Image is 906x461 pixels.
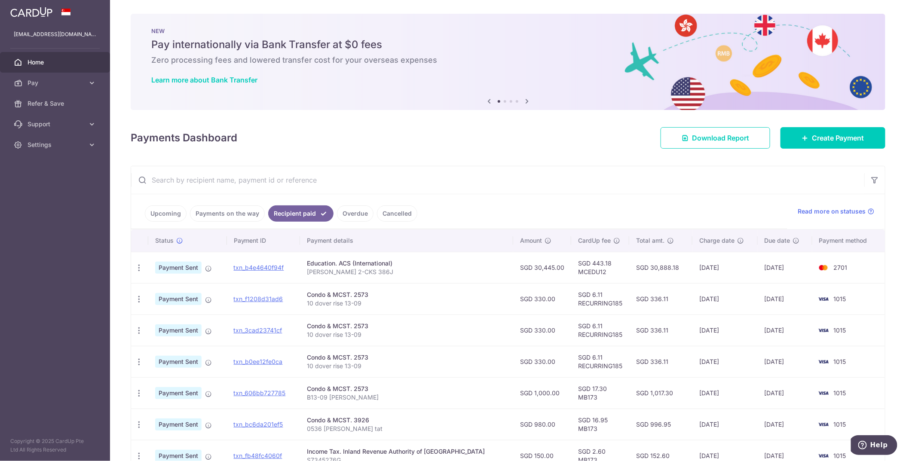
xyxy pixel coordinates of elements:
[307,385,507,393] div: Condo & MCST. 2573
[307,447,507,456] div: Income Tax. Inland Revenue Authority of [GEOGRAPHIC_DATA]
[151,38,865,52] h5: Pay internationally via Bank Transfer at $0 fees
[834,389,846,397] span: 1015
[571,283,629,314] td: SGD 6.11 RECURRING185
[815,294,832,304] img: Bank Card
[692,314,757,346] td: [DATE]
[758,409,812,440] td: [DATE]
[28,99,84,108] span: Refer & Save
[155,387,202,399] span: Payment Sent
[307,322,507,330] div: Condo & MCST. 2573
[234,264,284,271] a: txn_b4e4640f94f
[155,293,202,305] span: Payment Sent
[629,252,692,283] td: SGD 30,888.18
[307,353,507,362] div: Condo & MCST. 2573
[28,120,84,128] span: Support
[571,346,629,377] td: SGD 6.11 RECURRING185
[307,416,507,424] div: Condo & MCST. 3926
[815,325,832,336] img: Bank Card
[692,409,757,440] td: [DATE]
[692,346,757,377] td: [DATE]
[798,207,875,216] a: Read more on statuses
[834,295,846,302] span: 1015
[758,314,812,346] td: [DATE]
[629,314,692,346] td: SGD 336.11
[234,421,283,428] a: txn_bc6da201ef5
[131,130,237,146] h4: Payments Dashboard
[798,207,866,216] span: Read more on statuses
[151,55,865,65] h6: Zero processing fees and lowered transfer cost for your overseas expenses
[692,252,757,283] td: [DATE]
[234,327,282,334] a: txn_3cad23741cf
[513,314,571,346] td: SGD 330.00
[155,236,174,245] span: Status
[307,330,507,339] p: 10 dover rise 13-09
[692,133,749,143] span: Download Report
[834,327,846,334] span: 1015
[758,346,812,377] td: [DATE]
[151,76,257,84] a: Learn more about Bank Transfer
[758,252,812,283] td: [DATE]
[234,389,286,397] a: txn_606bb727785
[815,451,832,461] img: Bank Card
[758,377,812,409] td: [DATE]
[307,290,507,299] div: Condo & MCST. 2573
[307,268,507,276] p: [PERSON_NAME] 2-CKS 386J
[307,259,507,268] div: Education. ACS (International)
[692,283,757,314] td: [DATE]
[571,252,629,283] td: SGD 443.18 MCEDU12
[812,133,864,143] span: Create Payment
[520,236,542,245] span: Amount
[28,58,84,67] span: Home
[629,346,692,377] td: SGD 336.11
[571,314,629,346] td: SGD 6.11 RECURRING185
[227,229,300,252] th: Payment ID
[155,262,202,274] span: Payment Sent
[815,419,832,430] img: Bank Card
[307,424,507,433] p: 0536 [PERSON_NAME] tat
[629,283,692,314] td: SGD 336.11
[513,252,571,283] td: SGD 30,445.00
[151,27,865,34] p: NEW
[661,127,770,149] a: Download Report
[781,127,885,149] a: Create Payment
[834,358,846,365] span: 1015
[377,205,417,222] a: Cancelled
[513,409,571,440] td: SGD 980.00
[812,229,885,252] th: Payment method
[337,205,373,222] a: Overdue
[155,356,202,368] span: Payment Sent
[190,205,265,222] a: Payments on the way
[28,79,84,87] span: Pay
[268,205,334,222] a: Recipient paid
[234,358,283,365] a: txn_b0ee12fe0ca
[699,236,735,245] span: Charge date
[834,264,848,271] span: 2701
[307,362,507,370] p: 10 dover rise 13-09
[629,377,692,409] td: SGD 1,017.30
[571,409,629,440] td: SGD 16.95 MB173
[131,14,885,110] img: Bank transfer banner
[145,205,187,222] a: Upcoming
[300,229,514,252] th: Payment details
[571,377,629,409] td: SGD 17.30 MB173
[815,357,832,367] img: Bank Card
[14,30,96,39] p: [EMAIL_ADDRESS][DOMAIN_NAME]
[815,263,832,273] img: Bank Card
[10,7,52,17] img: CardUp
[155,418,202,430] span: Payment Sent
[513,377,571,409] td: SGD 1,000.00
[131,166,864,194] input: Search by recipient name, payment id or reference
[578,236,611,245] span: CardUp fee
[28,140,84,149] span: Settings
[513,346,571,377] td: SGD 330.00
[307,393,507,402] p: B13-09 [PERSON_NAME]
[815,388,832,398] img: Bank Card
[307,299,507,308] p: 10 dover rise 13-09
[758,283,812,314] td: [DATE]
[692,377,757,409] td: [DATE]
[155,324,202,336] span: Payment Sent
[765,236,790,245] span: Due date
[851,435,897,457] iframe: Opens a widget where you can find more information
[636,236,664,245] span: Total amt.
